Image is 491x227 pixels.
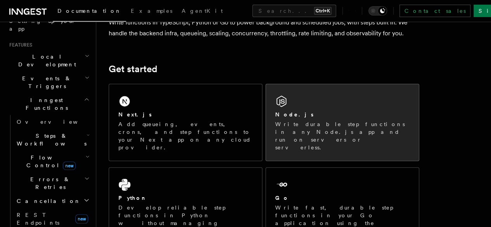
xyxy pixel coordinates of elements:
[53,2,126,22] a: Documentation
[118,194,147,202] h2: Python
[14,172,91,194] button: Errors & Retries
[14,175,84,191] span: Errors & Retries
[14,194,91,208] button: Cancellation
[14,154,85,169] span: Flow Control
[63,161,76,170] span: new
[17,119,97,125] span: Overview
[6,75,85,90] span: Events & Triggers
[6,42,32,48] span: Features
[109,84,262,161] a: Next.jsAdd queueing, events, crons, and step functions to your Next app on any cloud provider.
[6,93,91,115] button: Inngest Functions
[14,129,91,151] button: Steps & Workflows
[14,132,87,147] span: Steps & Workflows
[126,2,177,21] a: Examples
[118,120,253,151] p: Add queueing, events, crons, and step functions to your Next app on any cloud provider.
[275,120,409,151] p: Write durable step functions in any Node.js app and run on servers or serverless.
[131,8,172,14] span: Examples
[17,212,59,226] span: REST Endpoints
[6,53,85,68] span: Local Development
[177,2,227,21] a: AgentKit
[118,111,152,118] h2: Next.js
[368,6,387,16] button: Toggle dark mode
[6,71,91,93] button: Events & Triggers
[57,8,121,14] span: Documentation
[6,50,91,71] button: Local Development
[275,194,289,202] h2: Go
[6,96,84,112] span: Inngest Functions
[75,214,88,224] span: new
[399,5,470,17] a: Contact sales
[6,14,91,36] a: Setting up your app
[275,111,314,118] h2: Node.js
[109,17,419,39] p: Write functions in TypeScript, Python or Go to power background and scheduled jobs, with steps bu...
[314,7,331,15] kbd: Ctrl+K
[109,64,157,75] a: Get started
[252,5,336,17] button: Search...Ctrl+K
[14,151,91,172] button: Flow Controlnew
[14,197,81,205] span: Cancellation
[265,84,419,161] a: Node.jsWrite durable step functions in any Node.js app and run on servers or serverless.
[14,115,91,129] a: Overview
[182,8,223,14] span: AgentKit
